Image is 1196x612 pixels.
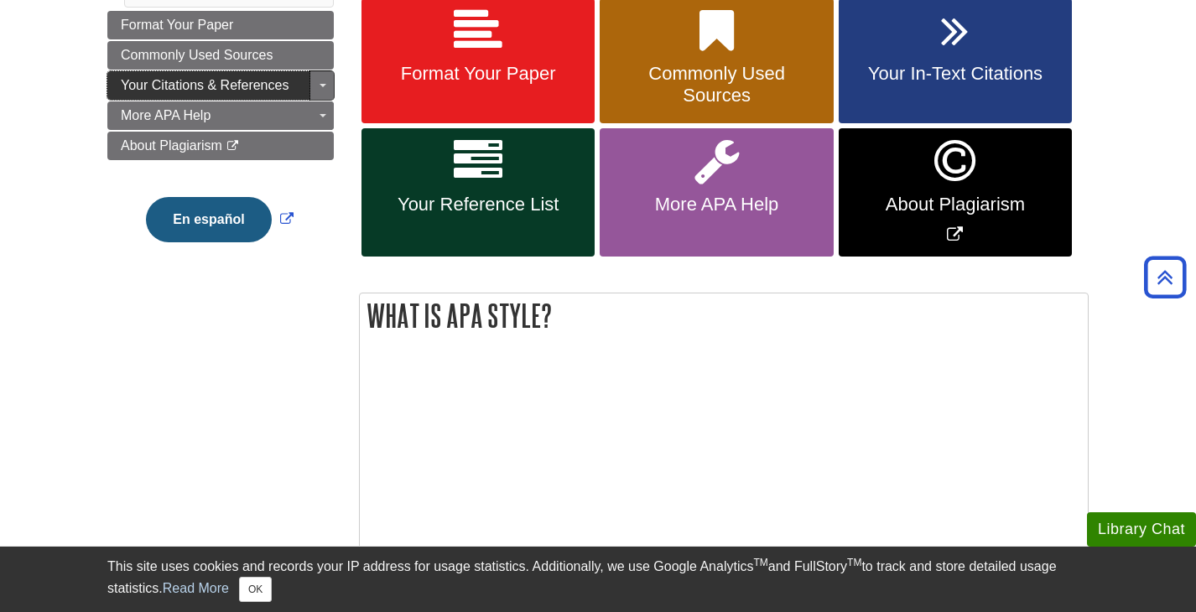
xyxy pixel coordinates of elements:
span: Format Your Paper [374,63,582,85]
button: En español [146,197,271,242]
span: More APA Help [612,194,820,215]
span: Commonly Used Sources [612,63,820,106]
i: This link opens in a new window [226,141,240,152]
a: Your Citations & References [107,71,334,100]
sup: TM [847,557,861,568]
a: Read More [163,581,229,595]
a: Link opens in new window [839,128,1072,257]
a: Your Reference List [361,128,595,257]
sup: TM [753,557,767,568]
div: This site uses cookies and records your IP address for usage statistics. Additionally, we use Goo... [107,557,1089,602]
span: About Plagiarism [121,138,222,153]
span: Format Your Paper [121,18,233,32]
a: About Plagiarism [107,132,334,160]
span: About Plagiarism [851,194,1059,215]
span: Your In-Text Citations [851,63,1059,85]
span: Commonly Used Sources [121,48,273,62]
a: More APA Help [107,101,334,130]
button: Library Chat [1087,512,1196,547]
span: Your Citations & References [121,78,289,92]
a: Commonly Used Sources [107,41,334,70]
span: More APA Help [121,108,211,122]
a: More APA Help [600,128,833,257]
button: Close [239,577,272,602]
a: Back to Top [1138,266,1192,288]
h2: What is APA Style? [360,293,1088,338]
a: Format Your Paper [107,11,334,39]
span: Your Reference List [374,194,582,215]
a: Link opens in new window [142,212,297,226]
